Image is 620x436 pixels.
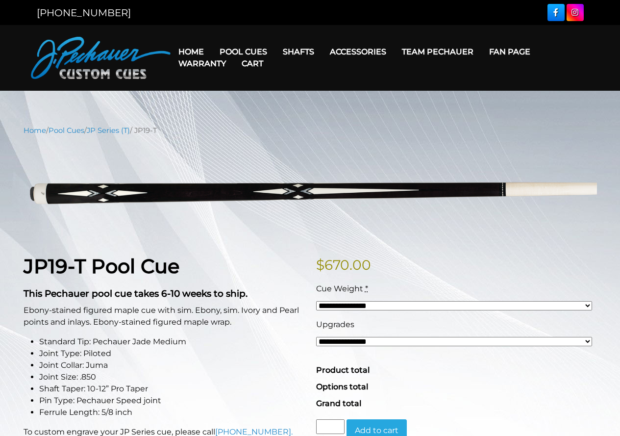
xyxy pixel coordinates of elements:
[24,288,248,299] strong: This Pechauer pool cue takes 6-10 weeks to ship.
[24,126,46,135] a: Home
[316,256,371,273] bdi: 670.00
[316,399,361,408] span: Grand total
[87,126,130,135] a: JP Series (T)
[316,320,354,329] span: Upgrades
[39,407,304,418] li: Ferrule Length: 5/8 inch
[171,51,234,76] a: Warranty
[37,7,131,19] a: [PHONE_NUMBER]
[234,51,271,76] a: Cart
[316,256,324,273] span: $
[316,419,345,434] input: Product quantity
[39,348,304,359] li: Joint Type: Piloted
[316,365,370,375] span: Product total
[49,126,84,135] a: Pool Cues
[39,359,304,371] li: Joint Collar: Juma
[39,336,304,348] li: Standard Tip: Pechauer Jade Medium
[275,39,322,64] a: Shafts
[365,284,368,293] abbr: required
[171,39,212,64] a: Home
[24,254,179,278] strong: JP19-T Pool Cue
[481,39,538,64] a: Fan Page
[394,39,481,64] a: Team Pechauer
[31,37,171,79] img: Pechauer Custom Cues
[39,371,304,383] li: Joint Size: .850
[39,395,304,407] li: Pin Type: Pechauer Speed joint
[212,39,275,64] a: Pool Cues
[316,284,363,293] span: Cue Weight
[24,125,597,136] nav: Breadcrumb
[39,383,304,395] li: Shaft Taper: 10-12” Pro Taper
[322,39,394,64] a: Accessories
[24,305,304,328] p: Ebony-stained figured maple cue with sim. Ebony, sim. Ivory and Pearl points and inlays. Ebony-st...
[316,382,368,391] span: Options total
[24,143,597,239] img: jp19-T.png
